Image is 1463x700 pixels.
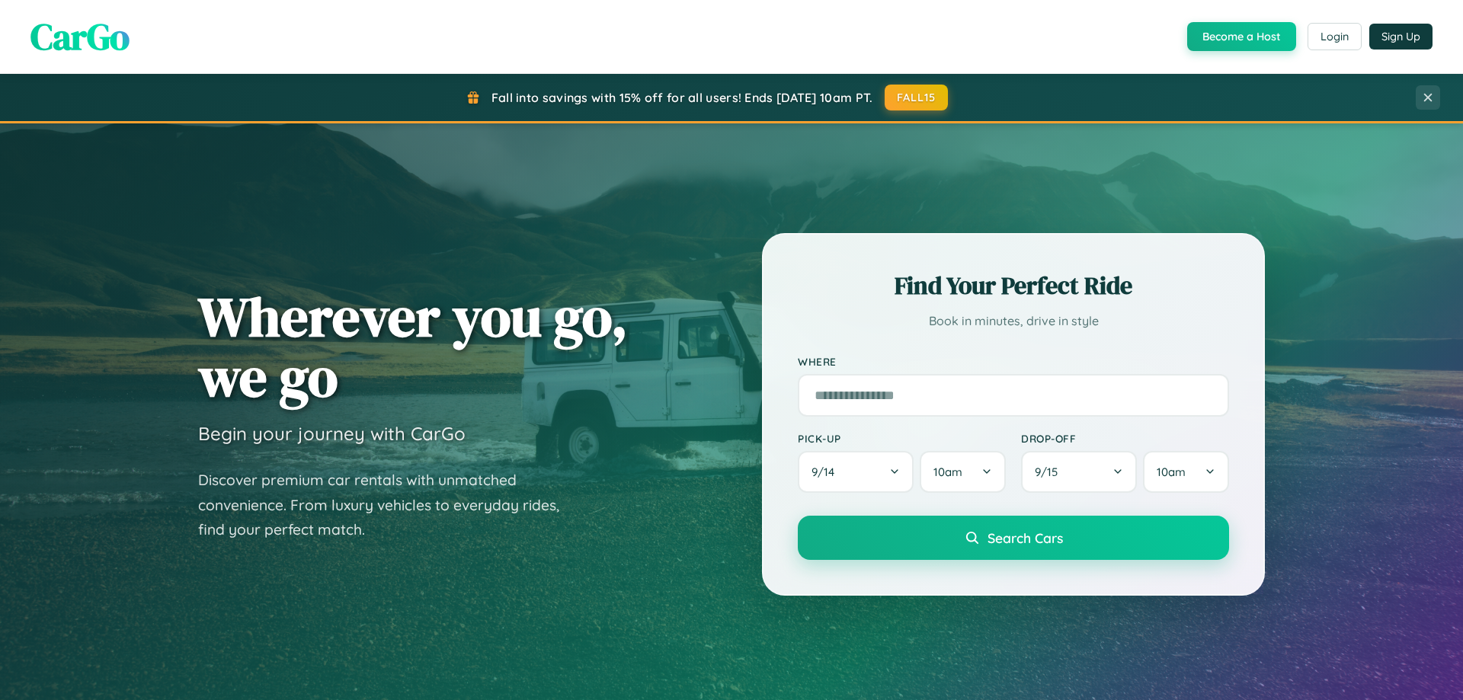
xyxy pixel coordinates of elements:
[198,468,579,542] p: Discover premium car rentals with unmatched convenience. From luxury vehicles to everyday rides, ...
[798,355,1229,368] label: Where
[1021,432,1229,445] label: Drop-off
[812,465,842,479] span: 9 / 14
[798,310,1229,332] p: Book in minutes, drive in style
[798,432,1006,445] label: Pick-up
[30,11,130,62] span: CarGo
[798,451,914,493] button: 9/14
[988,529,1063,546] span: Search Cars
[1369,24,1433,50] button: Sign Up
[920,451,1006,493] button: 10am
[1157,465,1186,479] span: 10am
[1035,465,1065,479] span: 9 / 15
[1143,451,1229,493] button: 10am
[885,85,949,110] button: FALL15
[198,422,466,445] h3: Begin your journey with CarGo
[198,286,628,407] h1: Wherever you go, we go
[491,90,873,105] span: Fall into savings with 15% off for all users! Ends [DATE] 10am PT.
[933,465,962,479] span: 10am
[1187,22,1296,51] button: Become a Host
[798,516,1229,560] button: Search Cars
[798,269,1229,302] h2: Find Your Perfect Ride
[1308,23,1362,50] button: Login
[1021,451,1137,493] button: 9/15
